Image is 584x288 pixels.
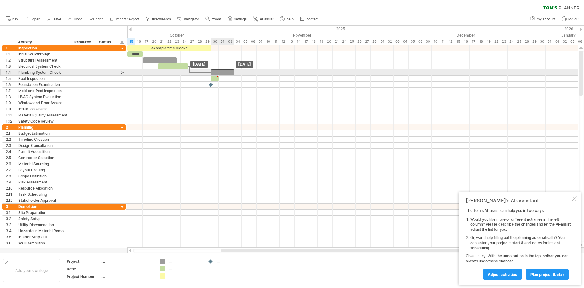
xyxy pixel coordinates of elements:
[6,167,15,173] div: 2.7
[576,38,584,45] div: Tuesday, 6 January 2026
[252,15,275,23] a: AI assist
[18,185,68,191] div: Resource Allocation
[394,38,401,45] div: Wednesday, 3 December 2025
[3,259,60,282] div: Add your own logo
[447,38,454,45] div: Friday, 12 December 2025
[144,15,173,23] a: filter/search
[280,38,287,45] div: Wednesday, 12 November 2025
[386,38,394,45] div: Tuesday, 2 December 2025
[18,240,68,246] div: Wall Demolition
[416,38,424,45] div: Monday, 8 December 2025
[158,38,165,45] div: Tuesday, 21 October 2025
[6,130,15,136] div: 2.1
[234,17,247,21] span: settings
[6,88,15,94] div: 1.7
[249,38,257,45] div: Thursday, 6 November 2025
[6,100,15,106] div: 1.9
[190,61,208,68] div: [DATE]
[18,161,68,167] div: Material Sourcing
[18,228,68,234] div: Hazardous Material Removal
[325,38,333,45] div: Thursday, 20 November 2025
[6,94,15,100] div: 1.8
[477,38,485,45] div: Thursday, 18 December 2025
[96,17,103,21] span: print
[529,15,557,23] a: my account
[553,38,561,45] div: Thursday, 1 January 2026
[226,15,249,23] a: settings
[6,112,15,118] div: 1.11
[101,266,152,272] div: ....
[310,38,318,45] div: Tuesday, 18 November 2025
[18,45,68,51] div: Inspection
[6,45,15,51] div: 1
[409,38,416,45] div: Friday, 5 December 2025
[18,130,68,136] div: Budget Estimation
[492,38,500,45] div: Monday, 22 December 2025
[18,82,68,87] div: Foundation Examination
[226,38,234,45] div: Monday, 3 November 2025
[260,17,273,21] span: AI assist
[6,149,15,155] div: 2.4
[181,38,188,45] div: Friday, 24 October 2025
[18,137,68,142] div: Timeline Creation
[32,17,40,21] span: open
[18,197,68,203] div: Stakeholder Approval
[212,17,221,21] span: zoom
[18,88,68,94] div: Mold and Pest Inspection
[204,15,223,23] a: zoom
[67,274,100,279] div: Project Number
[6,161,15,167] div: 2.6
[18,191,68,197] div: Task Scheduling
[184,17,199,21] span: navigator
[470,38,477,45] div: Wednesday, 17 December 2025
[348,38,356,45] div: Tuesday, 25 November 2025
[257,38,264,45] div: Friday, 7 November 2025
[135,38,143,45] div: Thursday, 16 October 2025
[18,57,68,63] div: Structural Assessment
[18,124,68,130] div: Planning
[12,17,19,21] span: new
[18,51,68,57] div: Initial Walkthrough
[6,204,15,209] div: 3
[515,38,523,45] div: Thursday, 25 December 2025
[363,38,371,45] div: Thursday, 27 November 2025
[287,17,294,21] span: help
[18,179,68,185] div: Risk Assessment
[6,222,15,228] div: 3.3
[537,17,555,21] span: my account
[127,38,135,45] div: Wednesday, 15 October 2025
[18,100,68,106] div: Window and Door Assessment
[217,259,250,264] div: ....
[466,208,571,279] div: The Tom's AI-assist can help you in two ways: Give it a try! With the undo button in the top tool...
[302,38,310,45] div: Monday, 17 November 2025
[4,15,21,23] a: new
[54,17,61,21] span: save
[18,246,68,252] div: Floor Removal
[173,38,181,45] div: Thursday, 23 October 2025
[18,155,68,161] div: Contractor Selection
[488,272,517,277] span: Adjust activities
[470,217,571,232] li: Would you like more or different activities in the left column? Please describe the changes and l...
[107,15,141,23] a: import / export
[211,38,219,45] div: Thursday, 30 October 2025
[264,38,272,45] div: Monday, 10 November 2025
[6,228,15,234] div: 3.4
[6,124,15,130] div: 2
[18,112,68,118] div: Material Quality Assessment
[378,38,386,45] div: Monday, 1 December 2025
[74,17,82,21] span: undo
[6,216,15,222] div: 3.2
[454,38,462,45] div: Monday, 15 December 2025
[150,38,158,45] div: Monday, 20 October 2025
[538,38,546,45] div: Tuesday, 30 December 2025
[6,82,15,87] div: 1.6
[272,38,280,45] div: Tuesday, 11 November 2025
[401,38,409,45] div: Thursday, 4 December 2025
[462,38,470,45] div: Tuesday, 16 December 2025
[546,38,553,45] div: Wednesday, 31 December 2025
[18,39,68,45] div: Activity
[203,38,211,45] div: Wednesday, 29 October 2025
[6,185,15,191] div: 2.10
[127,45,211,51] div: example time blocks:
[18,234,68,240] div: Interior Strip Out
